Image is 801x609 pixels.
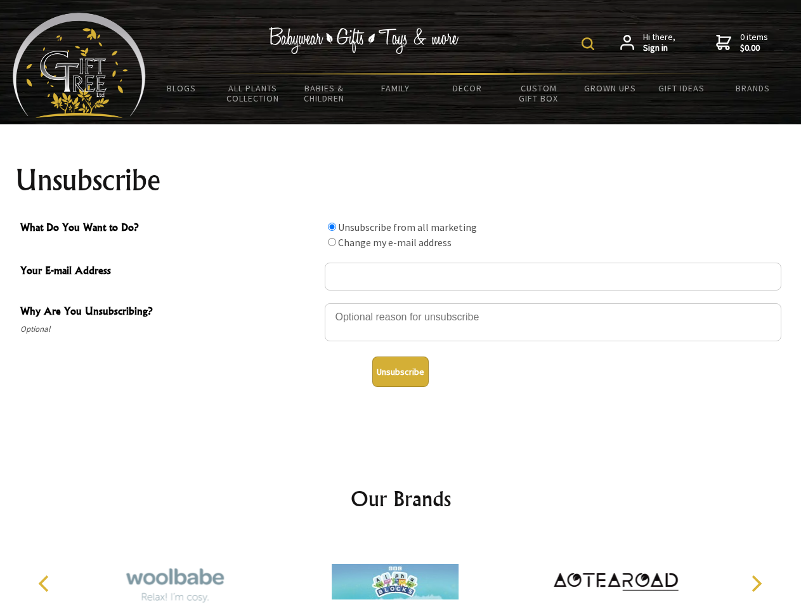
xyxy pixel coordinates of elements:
[20,322,318,337] span: Optional
[643,43,675,54] strong: Sign in
[574,75,646,101] a: Grown Ups
[20,219,318,238] span: What Do You Want to Do?
[740,31,768,54] span: 0 items
[328,238,336,246] input: What Do You Want to Do?
[717,75,789,101] a: Brands
[643,32,675,54] span: Hi there,
[325,263,781,291] input: Your E-mail Address
[13,13,146,118] img: Babyware - Gifts - Toys and more...
[146,75,218,101] a: BLOGS
[740,43,768,54] strong: $0.00
[325,303,781,341] textarea: Why Are You Unsubscribing?
[32,570,60,598] button: Previous
[20,263,318,281] span: Your E-mail Address
[338,236,452,249] label: Change my e-mail address
[328,223,336,231] input: What Do You Want to Do?
[582,37,594,50] img: product search
[20,303,318,322] span: Why Are You Unsubscribing?
[372,357,429,387] button: Unsubscribe
[503,75,575,112] a: Custom Gift Box
[360,75,432,101] a: Family
[15,165,786,195] h1: Unsubscribe
[218,75,289,112] a: All Plants Collection
[716,32,768,54] a: 0 items$0.00
[620,32,675,54] a: Hi there,Sign in
[338,221,477,233] label: Unsubscribe from all marketing
[289,75,360,112] a: Babies & Children
[742,570,770,598] button: Next
[25,483,776,514] h2: Our Brands
[269,27,459,54] img: Babywear - Gifts - Toys & more
[431,75,503,101] a: Decor
[646,75,717,101] a: Gift Ideas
